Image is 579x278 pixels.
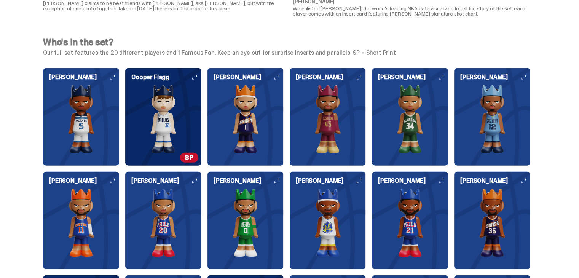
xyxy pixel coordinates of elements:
h6: [PERSON_NAME] [378,178,448,184]
img: card image [290,189,366,257]
img: card image [372,189,448,257]
h6: [PERSON_NAME] [460,178,530,184]
img: card image [125,189,201,257]
h6: [PERSON_NAME] [460,74,530,80]
h6: [PERSON_NAME] [296,178,366,184]
h6: [PERSON_NAME] [49,178,119,184]
h6: [PERSON_NAME] [131,178,201,184]
p: Our full set features the 20 different players and 1 Famous Fan. Keep an eye out for surprise ins... [43,50,530,56]
img: card image [454,85,530,153]
h6: [PERSON_NAME] [214,74,284,80]
img: card image [125,85,201,153]
h6: [PERSON_NAME] [378,74,448,80]
h6: [PERSON_NAME] [214,178,284,184]
img: card image [207,189,284,257]
h6: [PERSON_NAME] [296,74,366,80]
img: card image [372,85,448,153]
img: card image [290,85,366,153]
h6: [PERSON_NAME] [49,74,119,80]
span: SP [180,153,198,163]
p: We enlisted [PERSON_NAME], the world's leading NBA data visualizer, to tell the story of the set:... [293,6,530,16]
p: [PERSON_NAME] claims to be best friends with [PERSON_NAME], aka [PERSON_NAME], but with the excep... [43,0,281,11]
img: card image [207,85,284,153]
img: card image [43,85,119,153]
img: card image [43,189,119,257]
h6: Cooper Flagg [131,74,201,80]
h4: Who's in the set? [43,38,530,47]
img: card image [454,189,530,257]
